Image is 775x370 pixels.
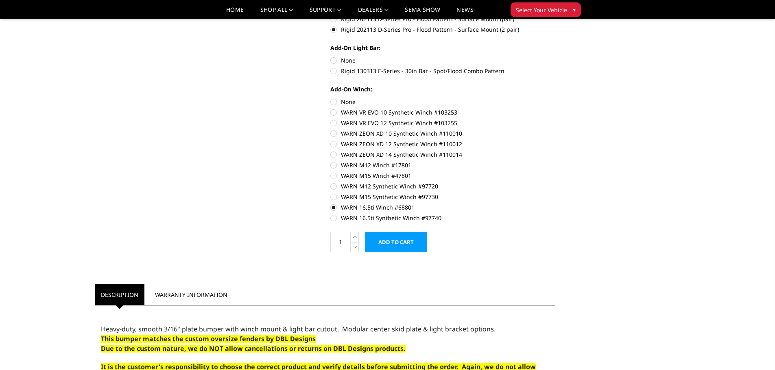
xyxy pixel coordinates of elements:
[226,7,244,19] a: Home
[330,171,555,180] label: WARN M15 Winch #47801
[101,334,316,343] span: This bumper matches the custom oversize fenders by DBL Designs
[511,2,581,17] button: Select Your Vehicle
[330,85,555,93] label: Add-On Winch:
[310,7,342,19] a: Support
[330,25,555,34] label: Rigid 202113 D-Series Pro - Flood Pattern - Surface Mount (2 pair)
[365,232,427,252] input: Add to Cart
[330,97,555,106] label: None
[330,214,555,222] label: WARN 16.5ti Synthetic Winch #97740
[330,161,555,169] label: WARN M12 Winch #17801
[330,203,555,212] label: WARN 16.5ti Winch #68801
[516,6,567,14] span: Select Your Vehicle
[405,7,440,19] a: SEMA Show
[149,284,234,305] a: Warranty Information
[330,140,555,148] label: WARN ZEON XD 12 Synthetic Winch #110012
[330,182,555,190] label: WARN M12 Synthetic Winch #97720
[358,7,389,19] a: Dealers
[330,119,555,127] label: WARN VR EVO 12 Synthetic Winch #103255
[330,56,555,65] label: None
[330,129,555,138] label: WARN ZEON XD 10 Synthetic Winch #110010
[456,7,473,19] a: News
[330,108,555,117] label: WARN VR EVO 10 Synthetic Winch #103253
[260,7,293,19] a: shop all
[330,150,555,159] label: WARN ZEON XD 14 Synthetic Winch #110014
[734,331,775,370] iframe: Chat Widget
[101,325,496,333] span: Heavy-duty, smooth 3/16" plate bumper with winch mount & light bar cutout. Modular center skid pl...
[101,344,406,353] span: Due to the custom nature, we do NOT allow cancellations or returns on DBL Designs products.
[330,67,555,75] label: Rigid 130313 E-Series - 30in Bar - Spot/Flood Combo Pattern
[573,5,576,14] span: ▾
[95,284,144,305] a: Description
[330,193,555,201] label: WARN M15 Synthetic Winch #97730
[330,43,555,52] label: Add-On Light Bar:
